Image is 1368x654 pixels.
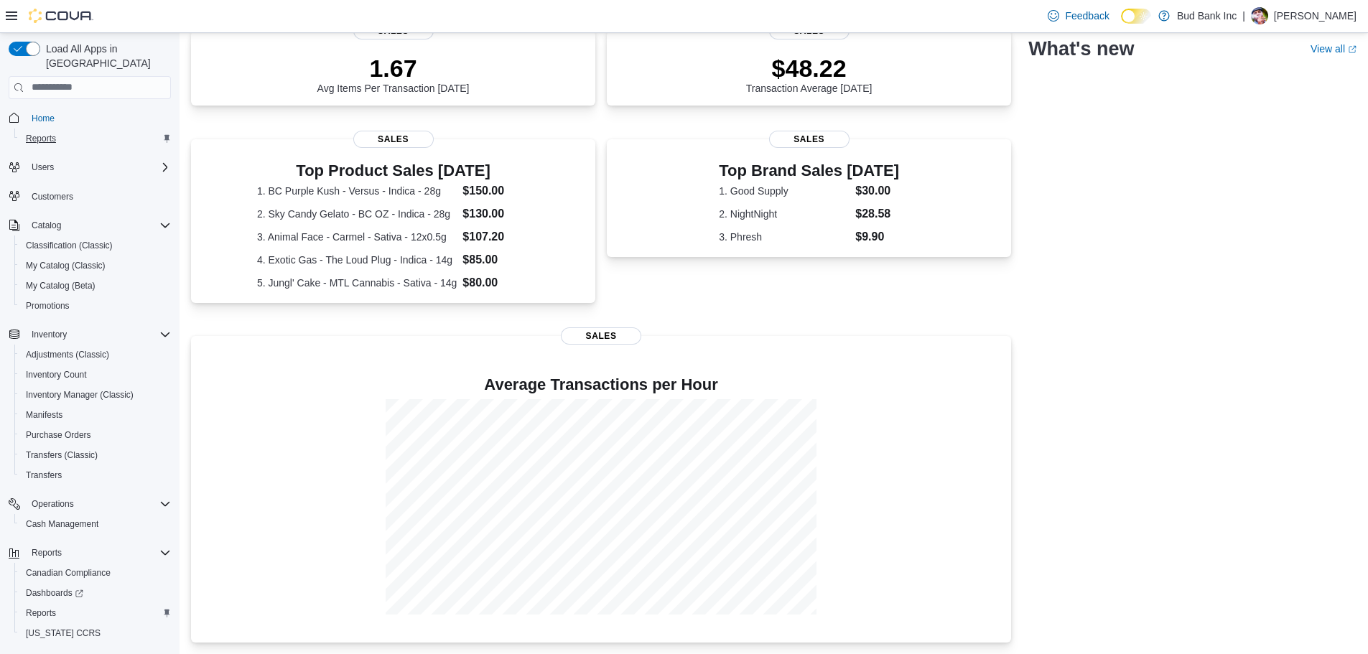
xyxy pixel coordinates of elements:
span: Classification (Classic) [26,240,113,251]
span: My Catalog (Beta) [20,277,171,294]
span: Dashboards [26,587,83,599]
button: Cash Management [14,514,177,534]
span: Reports [26,607,56,619]
button: Transfers [14,465,177,485]
button: Canadian Compliance [14,563,177,583]
span: Reports [26,133,56,144]
span: Inventory Manager (Classic) [26,389,134,401]
button: Classification (Classic) [14,235,177,256]
a: Adjustments (Classic) [20,346,115,363]
button: Transfers (Classic) [14,445,177,465]
span: Canadian Compliance [26,567,111,579]
a: Home [26,110,60,127]
a: Customers [26,188,79,205]
button: Reports [26,544,68,561]
dd: $30.00 [855,182,899,200]
input: Dark Mode [1121,9,1151,24]
dd: $85.00 [462,251,529,268]
span: Customers [32,191,73,202]
svg: External link [1348,45,1357,54]
a: Classification (Classic) [20,237,118,254]
span: My Catalog (Beta) [26,280,96,291]
a: [US_STATE] CCRS [20,625,106,642]
a: Transfers [20,467,68,484]
span: Manifests [26,409,62,421]
span: Feedback [1065,9,1109,23]
h2: What's new [1028,37,1134,60]
a: My Catalog (Classic) [20,257,111,274]
dt: 3. Animal Face - Carmel - Sativa - 12x0.5g [257,230,457,244]
button: Inventory [3,324,177,345]
dd: $150.00 [462,182,529,200]
span: Users [26,159,171,176]
span: Catalog [32,220,61,231]
button: Catalog [26,217,67,234]
span: Manifests [20,406,171,424]
button: Home [3,108,177,129]
span: Catalog [26,217,171,234]
span: Washington CCRS [20,625,171,642]
button: Catalog [3,215,177,235]
button: Promotions [14,296,177,316]
p: 1.67 [317,54,470,83]
button: Inventory Count [14,365,177,385]
button: Operations [3,494,177,514]
button: My Catalog (Classic) [14,256,177,276]
span: Purchase Orders [26,429,91,441]
p: Bud Bank Inc [1177,7,1237,24]
span: Inventory Manager (Classic) [20,386,171,403]
span: Reports [20,604,171,622]
span: Cash Management [26,518,98,530]
span: Users [32,162,54,173]
h4: Average Transactions per Hour [203,376,1000,393]
span: [US_STATE] CCRS [26,627,101,639]
span: Transfers [20,467,171,484]
p: [PERSON_NAME] [1274,7,1357,24]
dd: $80.00 [462,274,529,291]
button: Purchase Orders [14,425,177,445]
button: My Catalog (Beta) [14,276,177,296]
span: Operations [32,498,74,510]
div: Transaction Average [DATE] [746,54,873,94]
dt: 2. NightNight [719,207,850,221]
dt: 3. Phresh [719,230,850,244]
span: Dashboards [20,584,171,602]
a: Inventory Manager (Classic) [20,386,139,403]
span: Sales [769,131,850,148]
dt: 2. Sky Candy Gelato - BC OZ - Indica - 28g [257,207,457,221]
span: Reports [32,547,62,559]
span: My Catalog (Classic) [26,260,106,271]
a: Manifests [20,406,68,424]
a: Dashboards [14,583,177,603]
dt: 4. Exotic Gas - The Loud Plug - Indica - 14g [257,253,457,267]
button: Inventory Manager (Classic) [14,385,177,405]
span: Promotions [20,297,171,314]
a: Transfers (Classic) [20,447,103,464]
h3: Top Product Sales [DATE] [257,162,529,179]
span: Purchase Orders [20,426,171,444]
a: Promotions [20,297,75,314]
div: Avg Items Per Transaction [DATE] [317,54,470,94]
div: Darren Lopes [1251,7,1268,24]
a: View allExternal link [1311,43,1357,55]
span: Inventory Count [20,366,171,383]
a: My Catalog (Beta) [20,277,101,294]
span: Transfers [26,470,62,481]
span: Promotions [26,300,70,312]
button: Reports [14,603,177,623]
button: Manifests [14,405,177,425]
span: Transfers (Classic) [26,449,98,461]
a: Dashboards [20,584,89,602]
dt: 1. Good Supply [719,184,850,198]
dd: $28.58 [855,205,899,223]
span: Sales [561,327,641,345]
p: $48.22 [746,54,873,83]
button: Inventory [26,326,73,343]
button: Reports [14,129,177,149]
a: Reports [20,604,62,622]
span: Sales [353,131,434,148]
dd: $107.20 [462,228,529,246]
p: | [1242,7,1245,24]
button: Users [3,157,177,177]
